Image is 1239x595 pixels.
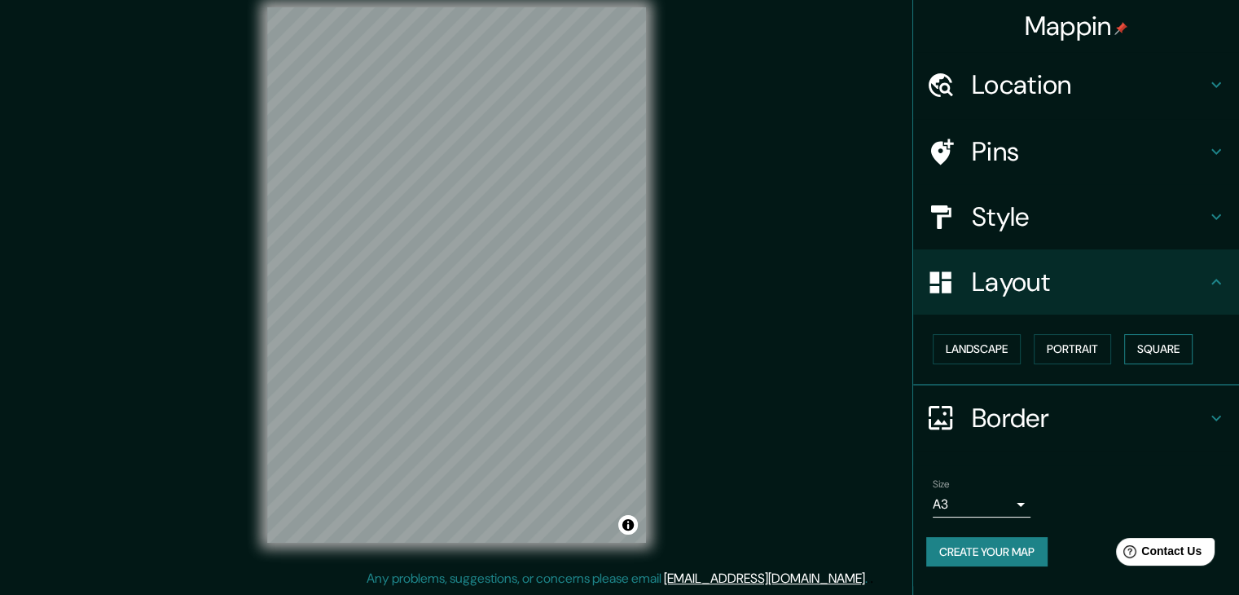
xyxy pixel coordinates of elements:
[367,569,868,588] p: Any problems, suggestions, or concerns please email .
[933,334,1021,364] button: Landscape
[913,52,1239,117] div: Location
[1034,334,1111,364] button: Portrait
[913,184,1239,249] div: Style
[972,402,1206,434] h4: Border
[1025,10,1128,42] h4: Mappin
[1124,334,1193,364] button: Square
[868,569,870,588] div: .
[267,7,646,543] canvas: Map
[972,68,1206,101] h4: Location
[913,386,1239,451] div: Border
[926,537,1048,567] button: Create your map
[618,515,638,535] button: Toggle attribution
[1114,22,1127,35] img: pin-icon.png
[870,569,873,588] div: .
[972,201,1206,233] h4: Style
[913,249,1239,315] div: Layout
[664,570,865,587] a: [EMAIL_ADDRESS][DOMAIN_NAME]
[1094,531,1221,577] iframe: Help widget launcher
[972,135,1206,168] h4: Pins
[933,477,950,491] label: Size
[913,119,1239,184] div: Pins
[933,491,1030,518] div: A3
[972,266,1206,298] h4: Layout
